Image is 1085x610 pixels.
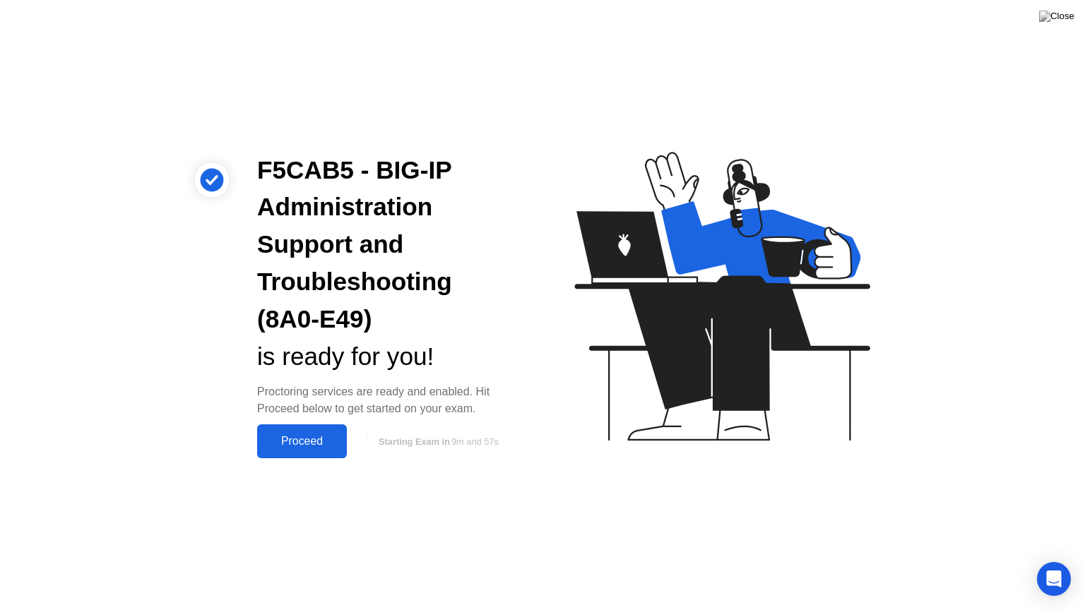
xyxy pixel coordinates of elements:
button: Starting Exam in9m and 57s [354,428,520,455]
img: Close [1039,11,1074,22]
span: 9m and 57s [451,436,499,447]
div: Open Intercom Messenger [1037,562,1071,596]
div: Proctoring services are ready and enabled. Hit Proceed below to get started on your exam. [257,383,520,417]
button: Proceed [257,424,347,458]
div: is ready for you! [257,338,520,376]
div: Proceed [261,435,343,448]
div: F5CAB5 - BIG-IP Administration Support and Troubleshooting (8A0-E49) [257,152,520,338]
